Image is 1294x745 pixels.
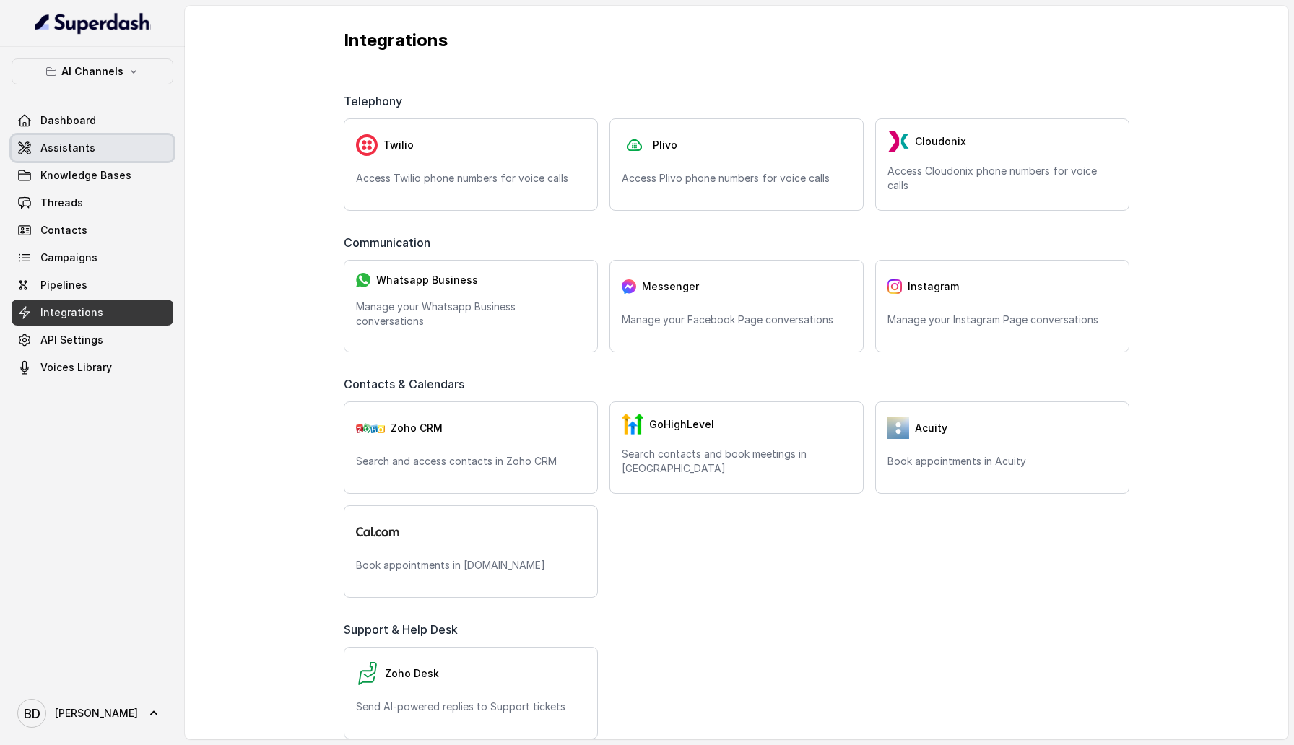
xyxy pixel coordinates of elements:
[622,171,851,186] p: Access Plivo phone numbers for voice calls
[12,190,173,216] a: Threads
[649,417,714,432] span: GoHighLevel
[356,700,586,714] p: Send AI-powered replies to Support tickets
[622,279,636,294] img: messenger.2e14a0163066c29f9ca216c7989aa592.svg
[356,558,586,572] p: Book appointments in [DOMAIN_NAME]
[12,217,173,243] a: Contacts
[24,706,40,721] text: BD
[376,273,478,287] span: Whatsapp Business
[344,234,436,251] span: Communication
[622,447,851,476] p: Search contacts and book meetings in [GEOGRAPHIC_DATA]
[61,63,123,80] p: AI Channels
[385,666,439,681] span: Zoho Desk
[908,279,959,294] span: Instagram
[356,171,586,186] p: Access Twilio phone numbers for voice calls
[12,162,173,188] a: Knowledge Bases
[344,621,464,638] span: Support & Help Desk
[40,305,103,320] span: Integrations
[40,333,103,347] span: API Settings
[356,423,385,433] img: zohoCRM.b78897e9cd59d39d120b21c64f7c2b3a.svg
[622,134,647,157] img: plivo.d3d850b57a745af99832d897a96997ac.svg
[35,12,151,35] img: light.svg
[622,313,851,327] p: Manage your Facebook Page conversations
[12,354,173,380] a: Voices Library
[653,138,677,152] span: Plivo
[887,417,909,439] img: 5vvjV8cQY1AVHSZc2N7qU9QabzYIM+zpgiA0bbq9KFoni1IQNE8dHPp0leJjYW31UJeOyZnSBUO77gdMaNhFCgpjLZzFnVhVC...
[40,278,87,292] span: Pipelines
[12,693,173,733] a: [PERSON_NAME]
[344,92,408,110] span: Telephony
[887,313,1117,327] p: Manage your Instagram Page conversations
[356,134,378,156] img: twilio.7c09a4f4c219fa09ad352260b0a8157b.svg
[12,108,173,134] a: Dashboard
[12,272,173,298] a: Pipelines
[40,250,97,265] span: Campaigns
[12,245,173,271] a: Campaigns
[887,454,1117,469] p: Book appointments in Acuity
[356,527,399,536] img: logo.svg
[40,168,131,183] span: Knowledge Bases
[622,414,643,435] img: GHL.59f7fa3143240424d279.png
[887,131,909,152] img: LzEnlUgADIwsuYwsTIxNLkxQDEyBEgDTDZAMjs1Qgy9jUyMTMxBzEB8uASKBKLgDqFxF08kI1lQAAAABJRU5ErkJggg==
[344,29,1129,52] p: Integrations
[383,138,414,152] span: Twilio
[642,279,699,294] span: Messenger
[12,327,173,353] a: API Settings
[12,58,173,84] button: AI Channels
[887,279,902,294] img: instagram.04eb0078a085f83fc525.png
[915,134,966,149] span: Cloudonix
[12,135,173,161] a: Assistants
[356,454,586,469] p: Search and access contacts in Zoho CRM
[356,300,586,328] p: Manage your Whatsapp Business conversations
[40,360,112,375] span: Voices Library
[40,141,95,155] span: Assistants
[915,421,947,435] span: Acuity
[356,273,370,287] img: whatsapp.f50b2aaae0bd8934e9105e63dc750668.svg
[40,196,83,210] span: Threads
[12,300,173,326] a: Integrations
[391,421,443,435] span: Zoho CRM
[344,375,470,393] span: Contacts & Calendars
[887,164,1117,193] p: Access Cloudonix phone numbers for voice calls
[55,706,138,720] span: [PERSON_NAME]
[40,113,96,128] span: Dashboard
[40,223,87,238] span: Contacts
